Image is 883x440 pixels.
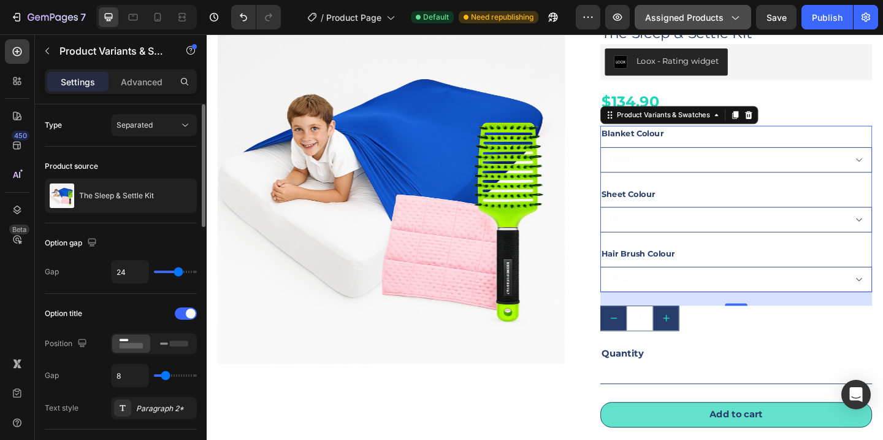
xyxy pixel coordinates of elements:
[841,380,871,409] div: Open Intercom Messenger
[547,405,605,423] div: Add to cart
[45,161,98,172] div: Product source
[428,62,724,85] div: $134.90
[635,5,751,29] button: Assigned Products
[45,266,59,277] div: Gap
[486,296,513,322] button: increment
[45,403,78,414] div: Text style
[321,11,324,24] span: /
[207,34,883,440] iframe: Design area
[428,99,498,117] legend: Blanket Colour
[471,12,533,23] span: Need republishing
[812,11,843,24] div: Publish
[59,44,164,58] p: Product Variants & Swatches
[443,82,549,93] div: Product Variants & Swatches
[423,12,449,23] span: Default
[79,191,154,200] p: The Sleep & Settle Kit
[50,183,74,208] img: product feature img
[9,225,29,234] div: Beta
[45,308,82,319] div: Option title
[801,5,853,29] button: Publish
[326,11,381,24] span: Product Page
[45,235,99,252] div: Option gap
[756,5,797,29] button: Save
[121,75,162,88] p: Advanced
[61,75,95,88] p: Settings
[112,261,148,283] input: Auto
[231,5,281,29] div: Undo/Redo
[5,5,91,29] button: 7
[429,296,456,322] button: decrement
[456,296,486,322] input: quantity
[429,339,722,357] p: Quantity
[645,11,724,24] span: Assigned Products
[111,114,197,136] button: Separated
[45,336,90,352] div: Position
[112,365,148,387] input: Auto
[12,131,29,141] div: 450
[766,12,787,23] span: Save
[428,165,489,183] legend: Sheet Colour
[428,230,510,248] legend: Hair Brush Colour
[428,400,724,428] button: Add to cart
[45,370,59,381] div: Gap
[80,10,86,25] p: 7
[45,120,62,131] div: Type
[117,120,153,129] span: Separated
[136,403,194,414] div: Paragraph 2*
